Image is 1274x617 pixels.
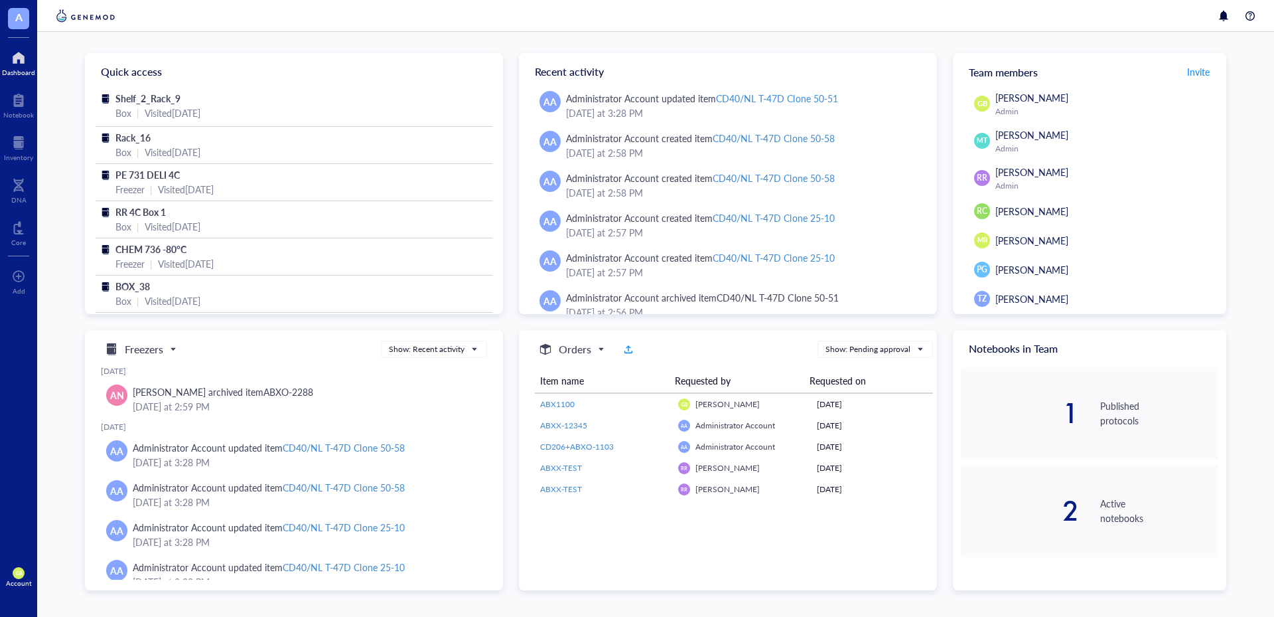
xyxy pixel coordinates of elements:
[125,341,163,357] h5: Freezers
[133,385,313,399] div: [PERSON_NAME] archived item
[825,343,910,355] div: Show: Pending approval
[4,132,33,161] a: Inventory
[1187,65,1210,78] span: Invite
[566,106,916,120] div: [DATE] at 3:28 PM
[115,168,180,181] span: PE 731 DELI 4C
[283,521,404,534] div: CD40/NL T-47D Clone 25-10
[115,92,180,105] span: Shelf_2_Rack_9
[115,219,131,234] div: Box
[530,245,926,285] a: AAAdministrator Account created itemCD40/NL T-47D Clone 25-10[DATE] at 2:57 PM
[681,465,687,471] span: RR
[137,145,139,159] div: |
[158,182,214,197] div: Visited [DATE]
[133,535,476,549] div: [DATE] at 3:28 PM
[977,98,987,110] span: GB
[133,495,476,509] div: [DATE] at 3:28 PM
[540,441,614,452] span: CD206+ABXO-1103
[115,280,150,293] span: BOX_38
[1100,496,1218,525] div: Active notebooks
[535,369,670,393] th: Item name
[1100,398,1218,428] div: Published protocols
[953,330,1226,367] div: Notebooks in Team
[11,196,27,204] div: DNA
[145,219,200,234] div: Visited [DATE]
[961,400,1079,426] div: 1
[566,265,916,280] div: [DATE] at 2:57 PM
[1186,61,1210,82] button: Invite
[110,523,123,538] span: AA
[695,484,760,495] span: [PERSON_NAME]
[695,420,775,431] span: Administrator Account
[110,388,124,402] span: AN
[977,293,987,305] span: TZ
[540,484,582,495] span: ABXX-TEST
[817,398,928,410] div: [DATE]
[566,211,835,225] div: Administrator Account created item
[150,182,153,197] div: |
[133,520,405,535] div: Administrator Account updated item
[133,480,405,495] div: Administrator Account updated item
[101,366,487,377] div: [DATE]
[115,106,131,120] div: Box
[2,68,35,76] div: Dashboard
[543,254,557,268] span: AA
[670,369,804,393] th: Requested by
[530,86,926,126] a: AAAdministrator Account updated itemCD40/NL T-47D Clone 50-51[DATE] at 3:28 PM
[115,145,131,159] div: Box
[716,92,837,105] div: CD40/NL T-47D Clone 50-51
[977,172,987,184] span: RR
[4,153,33,161] div: Inventory
[713,211,834,224] div: CD40/NL T-47D Clone 25-10
[543,214,557,228] span: AA
[566,171,835,185] div: Administrator Account created item
[137,219,139,234] div: |
[540,420,668,432] a: ABXX-12345
[85,53,503,90] div: Quick access
[3,90,34,119] a: Notebook
[566,250,835,265] div: Administrator Account created item
[566,290,839,305] div: Administrator Account archived item
[695,441,775,452] span: Administrator Account
[11,238,26,246] div: Core
[283,481,404,494] div: CD40/NL T-47D Clone 50-58
[817,484,928,495] div: [DATE]
[115,205,166,219] span: RR 4C Box 1
[540,398,575,410] span: ABX1100
[110,484,123,498] span: AA
[681,422,687,428] span: AA
[133,399,476,414] div: [DATE] at 2:59 PM
[543,134,557,149] span: AA
[145,294,200,308] div: Visited [DATE]
[817,462,928,474] div: [DATE]
[115,256,145,271] div: Freezer
[977,205,987,217] span: RC
[695,398,760,410] span: [PERSON_NAME]
[101,435,487,475] a: AAAdministrator Account updated itemCD40/NL T-47D Clone 50-58[DATE] at 3:28 PM
[977,135,987,145] span: MT
[995,143,1213,154] div: Admin
[101,422,487,432] div: [DATE]
[681,444,687,450] span: AA
[540,398,668,410] a: ABX1100
[158,256,214,271] div: Visited [DATE]
[150,256,153,271] div: |
[145,106,200,120] div: Visited [DATE]
[695,462,760,474] span: [PERSON_NAME]
[145,145,200,159] div: Visited [DATE]
[540,462,582,474] span: ABXX-TEST
[133,440,405,455] div: Administrator Account updated item
[713,251,834,264] div: CD40/NL T-47D Clone 25-10
[137,294,139,308] div: |
[519,53,937,90] div: Recent activity
[133,455,476,470] div: [DATE] at 3:28 PM
[540,462,668,474] a: ABXX-TEST
[681,401,687,407] span: GB
[110,444,123,458] span: AA
[995,205,1068,218] span: [PERSON_NAME]
[961,497,1079,524] div: 2
[115,294,131,308] div: Box
[101,555,487,594] a: AAAdministrator Account updated itemCD40/NL T-47D Clone 25-10[DATE] at 3:28 PM
[566,91,838,106] div: Administrator Account updated item
[13,287,25,295] div: Add
[953,53,1226,90] div: Team members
